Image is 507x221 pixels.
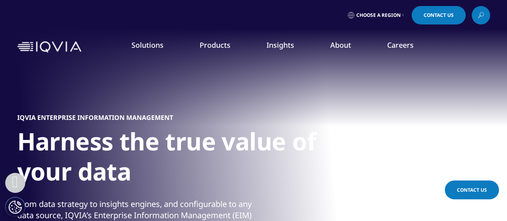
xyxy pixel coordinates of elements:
img: IQVIA Healthcare Information Technology and Pharma Clinical Research Company [17,41,81,53]
span: Contact Us [424,13,454,18]
a: Products [200,40,230,50]
button: Cookies Settings [5,197,25,217]
a: Careers [387,40,414,50]
a: Contact Us [412,6,466,24]
a: Solutions [131,40,164,50]
a: Insights [267,40,294,50]
h1: Harness the true value of your data [17,126,318,191]
a: Contact Us [445,180,499,199]
span: Contact Us [457,187,487,193]
h5: IQVIA ENTERPRISE INFORMATION MANAGEMENT [17,114,173,122]
a: About [330,40,351,50]
span: Choose a Region [356,12,401,18]
nav: Primary [85,28,490,66]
